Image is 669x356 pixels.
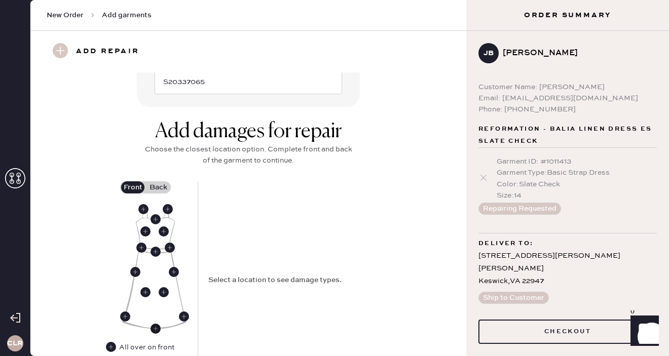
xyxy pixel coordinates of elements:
[120,181,145,193] label: Front
[621,310,664,354] iframe: Front Chat
[478,320,657,344] button: Checkout
[119,342,174,353] div: All over on front
[478,203,561,215] button: Repairing Requested
[76,43,139,60] h3: Add repair
[478,104,657,115] div: Phone: [PHONE_NUMBER]
[478,250,657,288] div: [STREET_ADDRESS][PERSON_NAME][PERSON_NAME] Keswick , VA 22947
[179,311,189,322] div: Front Left Side Seam
[102,10,152,20] span: Add garments
[497,190,657,201] div: Size : 14
[497,156,657,167] div: Garment ID : # 1011413
[136,243,146,253] div: Front Right Waistband
[466,10,669,20] h3: Order Summary
[151,214,161,224] div: Front Center Neckline
[478,93,657,104] div: Email: [EMAIL_ADDRESS][DOMAIN_NAME]
[484,50,494,57] h3: JB
[497,179,657,190] div: Color : Slate Check
[122,206,187,329] img: Garment image
[151,324,161,334] div: Front Center Hem
[142,120,355,144] div: Add damages for repair
[120,311,130,322] div: Front Right Side Seam
[478,238,533,250] span: Deliver to:
[106,342,175,353] div: All over on front
[163,204,173,214] div: Front Left Straps
[478,292,549,304] button: Ship to Customer
[159,287,169,297] div: Front Left Skirt Body
[503,47,649,59] div: [PERSON_NAME]
[478,82,657,93] div: Customer Name: [PERSON_NAME]
[145,181,171,193] label: Back
[478,123,657,147] span: Reformation - Balia Linen Dress Es Slate Check
[159,226,169,236] div: Front Left Body
[138,204,148,214] div: Front Right Straps
[140,226,151,236] div: Front Right Body
[140,287,151,297] div: Front Right Skirt Body
[142,144,355,166] div: Choose the closest location option. Complete front and back of the garment to continue.
[47,10,84,20] span: New Order
[7,340,23,347] h3: CLR
[169,267,179,277] div: Front Left Side Seam
[165,243,175,253] div: Front Left Waistband
[130,267,140,277] div: Front Right Side Seam
[151,247,161,257] div: Front Center Waistband
[497,167,657,178] div: Garment Type : Basic Strap Dress
[208,274,342,286] div: Select a location to see damage types.
[155,70,342,94] input: e.g. 1020304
